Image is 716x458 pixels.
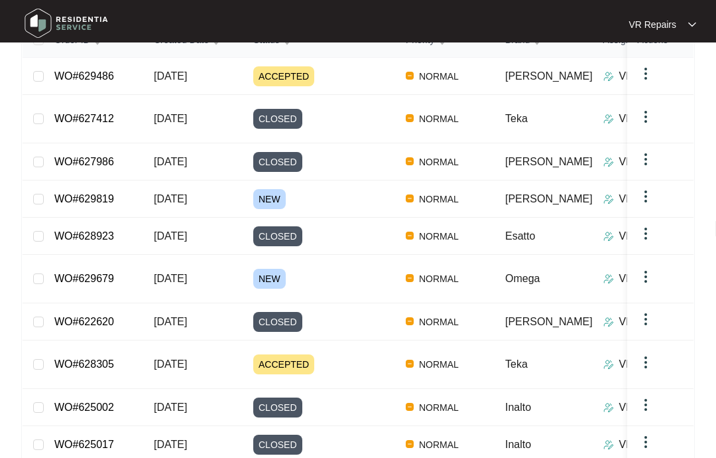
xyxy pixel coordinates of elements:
[603,402,614,413] img: Assigner Icon
[638,397,654,413] img: dropdown arrow
[603,194,614,204] img: Assigner Icon
[414,68,464,84] span: NORMAL
[20,3,113,43] img: residentia service logo
[603,114,614,124] img: Assigner Icon
[505,156,593,167] span: [PERSON_NAME]
[406,317,414,325] img: Vercel Logo
[638,354,654,370] img: dropdown arrow
[505,193,593,204] span: [PERSON_NAME]
[619,356,674,372] p: VR Repairs
[154,230,187,242] span: [DATE]
[406,232,414,240] img: Vercel Logo
[154,113,187,124] span: [DATE]
[253,226,302,246] span: CLOSED
[414,154,464,170] span: NORMAL
[54,402,114,413] a: WO#625002
[505,70,593,82] span: [PERSON_NAME]
[406,72,414,80] img: Vercel Logo
[603,71,614,82] img: Assigner Icon
[154,193,187,204] span: [DATE]
[619,271,674,287] p: VR Repairs
[505,230,535,242] span: Esatto
[603,359,614,370] img: Assigner Icon
[154,402,187,413] span: [DATE]
[619,314,674,330] p: VR Repairs
[619,68,674,84] p: VR Repairs
[253,269,286,289] span: NEW
[603,157,614,167] img: Assigner Icon
[54,156,114,167] a: WO#627986
[54,193,114,204] a: WO#629819
[505,113,528,124] span: Teka
[406,194,414,202] img: Vercel Logo
[253,435,302,455] span: CLOSED
[54,113,114,124] a: WO#627412
[414,228,464,244] span: NORMAL
[638,109,654,125] img: dropdown arrow
[638,151,654,167] img: dropdown arrow
[253,189,286,209] span: NEW
[505,358,528,370] span: Teka
[638,189,654,204] img: dropdown arrow
[54,439,114,450] a: WO#625017
[603,439,614,450] img: Assigner Icon
[54,316,114,327] a: WO#622620
[628,18,676,31] p: VR Repairs
[54,230,114,242] a: WO#628923
[505,402,531,413] span: Inalto
[406,440,414,448] img: Vercel Logo
[154,439,187,450] span: [DATE]
[619,228,674,244] p: VR Repairs
[253,152,302,172] span: CLOSED
[414,400,464,416] span: NORMAL
[505,439,531,450] span: Inalto
[619,400,674,416] p: VR Repairs
[54,358,114,370] a: WO#628305
[414,191,464,207] span: NORMAL
[603,231,614,242] img: Assigner Icon
[154,316,187,327] span: [DATE]
[154,156,187,167] span: [DATE]
[414,314,464,330] span: NORMAL
[406,157,414,165] img: Vercel Logo
[688,21,696,28] img: dropdown arrow
[619,437,674,453] p: VR Repairs
[154,70,187,82] span: [DATE]
[638,311,654,327] img: dropdown arrow
[638,226,654,242] img: dropdown arrow
[619,111,674,127] p: VR Repairs
[638,269,654,285] img: dropdown arrow
[406,360,414,368] img: Vercel Logo
[253,354,314,374] span: ACCEPTED
[54,70,114,82] a: WO#629486
[253,312,302,332] span: CLOSED
[414,271,464,287] span: NORMAL
[253,398,302,418] span: CLOSED
[414,437,464,453] span: NORMAL
[154,358,187,370] span: [DATE]
[603,273,614,284] img: Assigner Icon
[414,111,464,127] span: NORMAL
[638,66,654,82] img: dropdown arrow
[406,403,414,411] img: Vercel Logo
[603,317,614,327] img: Assigner Icon
[638,434,654,450] img: dropdown arrow
[253,66,314,86] span: ACCEPTED
[54,273,114,284] a: WO#629679
[505,316,593,327] span: [PERSON_NAME]
[619,191,674,207] p: VR Repairs
[406,274,414,282] img: Vercel Logo
[253,109,302,129] span: CLOSED
[406,114,414,122] img: Vercel Logo
[414,356,464,372] span: NORMAL
[619,154,674,170] p: VR Repairs
[154,273,187,284] span: [DATE]
[505,273,540,284] span: Omega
